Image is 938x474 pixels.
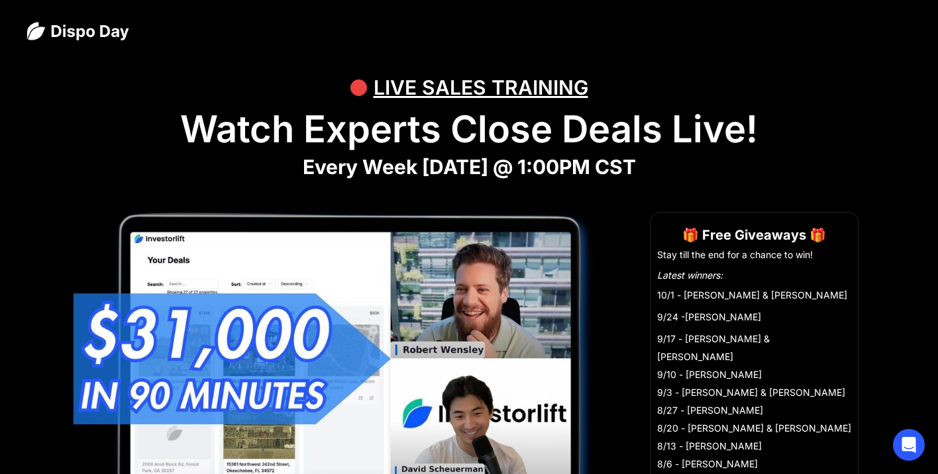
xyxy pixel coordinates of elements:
[657,286,851,304] li: 10/1 - [PERSON_NAME] & [PERSON_NAME]
[893,429,925,461] div: Open Intercom Messenger
[26,107,912,152] h1: Watch Experts Close Deals Live!
[657,248,851,261] li: Stay till the end for a chance to win!
[303,155,636,179] strong: Every Week [DATE] @ 1:00PM CST
[374,68,588,107] div: LIVE SALES TRAINING
[657,308,851,326] li: 9/24 -[PERSON_NAME]
[657,269,723,281] em: Latest winners:
[682,227,826,243] strong: 🎁 Free Giveaways 🎁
